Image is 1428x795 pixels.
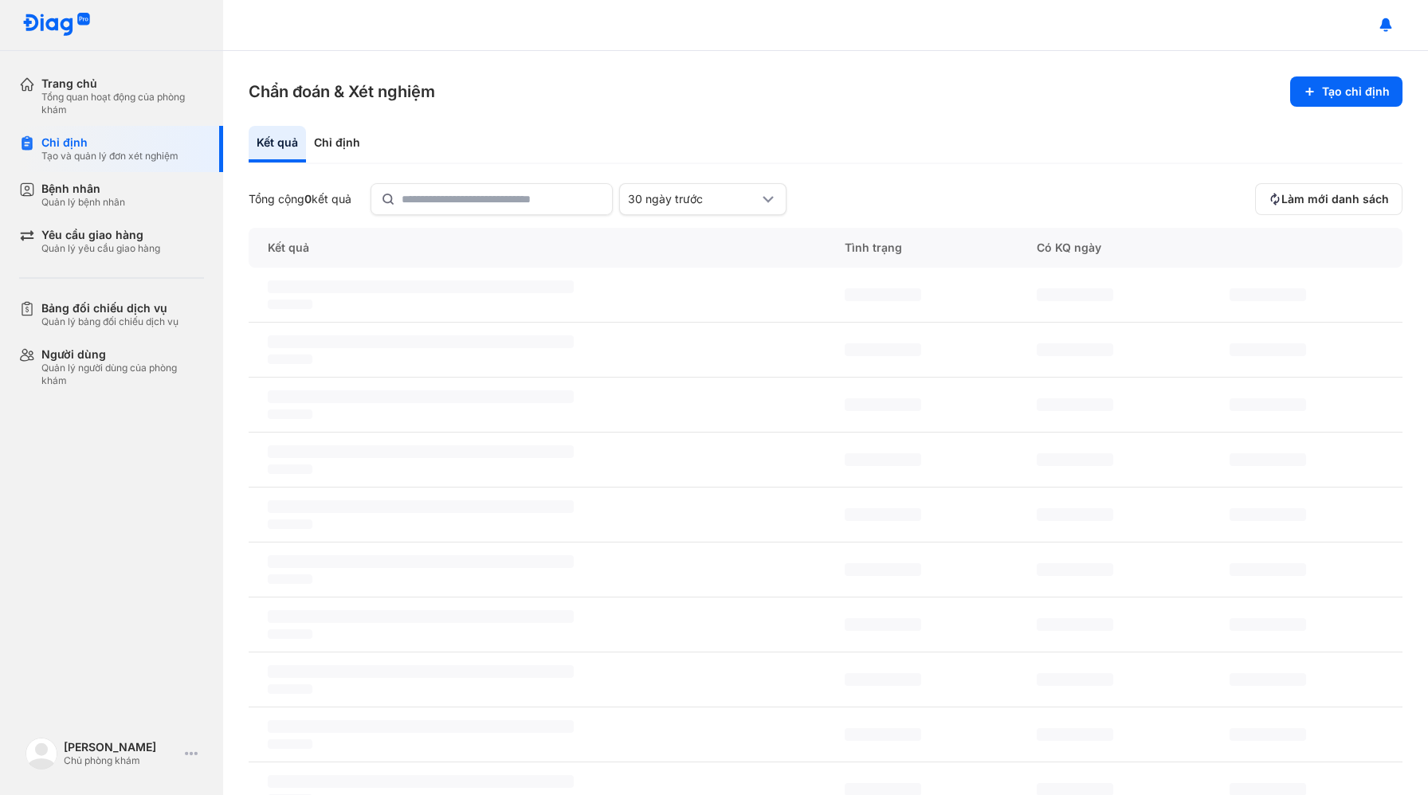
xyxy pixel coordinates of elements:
[249,228,826,268] div: Kết quả
[1230,618,1306,631] span: ‌
[845,398,921,411] span: ‌
[845,453,921,466] span: ‌
[845,673,921,686] span: ‌
[845,343,921,356] span: ‌
[268,354,312,364] span: ‌
[41,228,160,242] div: Yêu cầu giao hàng
[1037,673,1113,686] span: ‌
[1018,228,1210,268] div: Có KQ ngày
[41,182,125,196] div: Bệnh nhân
[845,508,921,521] span: ‌
[1037,398,1113,411] span: ‌
[306,126,368,163] div: Chỉ định
[1255,183,1402,215] button: Làm mới danh sách
[628,192,759,206] div: 30 ngày trước
[268,280,574,293] span: ‌
[1037,453,1113,466] span: ‌
[268,720,574,733] span: ‌
[268,390,574,403] span: ‌
[1037,343,1113,356] span: ‌
[1230,398,1306,411] span: ‌
[1230,728,1306,741] span: ‌
[41,347,204,362] div: Người dùng
[268,445,574,458] span: ‌
[1230,563,1306,576] span: ‌
[41,150,178,163] div: Tạo và quản lý đơn xét nghiệm
[1037,508,1113,521] span: ‌
[25,738,57,770] img: logo
[41,301,178,315] div: Bảng đối chiếu dịch vụ
[249,126,306,163] div: Kết quả
[41,315,178,328] div: Quản lý bảng đối chiếu dịch vụ
[268,684,312,694] span: ‌
[1281,192,1389,206] span: Làm mới danh sách
[845,288,921,301] span: ‌
[41,76,204,91] div: Trang chủ
[1037,563,1113,576] span: ‌
[1037,618,1113,631] span: ‌
[268,775,574,788] span: ‌
[41,242,160,255] div: Quản lý yêu cầu giao hàng
[268,300,312,309] span: ‌
[249,192,351,206] div: Tổng cộng kết quả
[1230,343,1306,356] span: ‌
[268,409,312,419] span: ‌
[845,618,921,631] span: ‌
[268,739,312,749] span: ‌
[1230,508,1306,521] span: ‌
[1230,288,1306,301] span: ‌
[268,464,312,474] span: ‌
[268,574,312,584] span: ‌
[1230,453,1306,466] span: ‌
[64,740,178,754] div: [PERSON_NAME]
[268,610,574,623] span: ‌
[304,192,312,206] span: 0
[41,362,204,387] div: Quản lý người dùng của phòng khám
[268,519,312,529] span: ‌
[268,335,574,348] span: ‌
[22,13,91,37] img: logo
[1230,673,1306,686] span: ‌
[41,91,204,116] div: Tổng quan hoạt động của phòng khám
[268,500,574,513] span: ‌
[1037,288,1113,301] span: ‌
[826,228,1018,268] div: Tình trạng
[268,665,574,678] span: ‌
[845,728,921,741] span: ‌
[41,196,125,209] div: Quản lý bệnh nhân
[64,754,178,767] div: Chủ phòng khám
[268,629,312,639] span: ‌
[1037,728,1113,741] span: ‌
[268,555,574,568] span: ‌
[41,135,178,150] div: Chỉ định
[249,80,435,103] h3: Chẩn đoán & Xét nghiệm
[1290,76,1402,107] button: Tạo chỉ định
[845,563,921,576] span: ‌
